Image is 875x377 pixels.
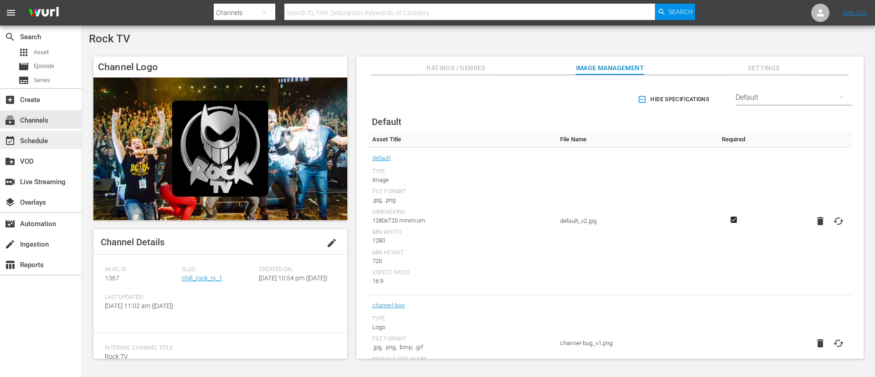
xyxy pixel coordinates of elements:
span: Automation [5,218,15,229]
a: Sign Out [843,9,866,16]
span: Created On: [259,266,331,274]
a: chili_rock_tv_1 [182,274,222,282]
span: Last Updated: [105,294,177,301]
div: Type [372,168,551,176]
div: Image [372,176,551,185]
div: Max File Size In Kbs [372,356,551,363]
span: Search [5,31,15,42]
span: Episode [18,61,29,72]
span: Ingestion [5,239,15,250]
span: Search [669,4,693,20]
button: Hide Specifications [636,87,713,112]
span: Reports [5,259,15,270]
a: default [372,152,391,164]
div: Min Height [372,249,551,257]
span: Ratings / Genres [422,62,490,74]
span: Slug: [182,266,254,274]
div: .jpg, .png, .bmp, .gif [372,343,551,352]
div: 1280x720 minimum [372,216,551,225]
div: 720 [372,257,551,266]
div: Dimensions [372,209,551,216]
td: default_v2.jpg [556,148,714,295]
span: Rock TV [89,32,130,45]
span: 1367 [105,274,119,282]
div: 16:9 [372,277,551,286]
img: Rock TV [93,77,347,220]
span: Image Management [576,62,644,74]
span: menu [5,7,16,18]
span: [DATE] 10:54 pm ([DATE]) [259,274,328,282]
span: Episode [34,62,54,71]
span: Internal Channel Title: [105,345,331,352]
div: File Format [372,336,551,343]
svg: Required [728,216,739,224]
h4: Channel Logo [93,57,347,77]
div: Min Width [372,229,551,236]
span: Series [34,76,50,85]
th: Required [714,131,753,148]
button: edit [321,232,343,254]
th: Asset Title [368,131,556,148]
span: Create [5,94,15,105]
span: Overlays [5,197,15,208]
span: Channel Details [101,237,165,248]
span: Schedule [5,135,15,146]
span: Series [18,75,29,86]
span: Channels [5,115,15,126]
div: Type [372,315,551,323]
a: channel-bug [372,300,405,311]
div: .jpg, .png [372,196,551,205]
span: Live Streaming [5,176,15,187]
span: Asset [34,48,49,57]
span: Rock TV [105,353,128,360]
button: Search [655,4,695,20]
span: Asset [18,47,29,58]
div: Aspect Ratio [372,269,551,277]
span: edit [326,238,337,248]
div: 1280 [372,236,551,245]
span: Default [372,116,401,127]
span: Wurl ID: [105,266,177,274]
span: Hide Specifications [639,95,709,104]
div: Default [736,85,852,110]
div: Logo [372,323,551,332]
span: VOD [5,156,15,167]
span: Settings [730,62,798,74]
img: ans4CAIJ8jUAAAAAAAAAAAAAAAAAAAAAAAAgQb4GAAAAAAAAAAAAAAAAAAAAAAAAJMjXAAAAAAAAAAAAAAAAAAAAAAAAgAT5G... [22,2,66,24]
span: [DATE] 11:02 am ([DATE]) [105,302,174,310]
div: File Format [372,188,551,196]
th: File Name [556,131,714,148]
